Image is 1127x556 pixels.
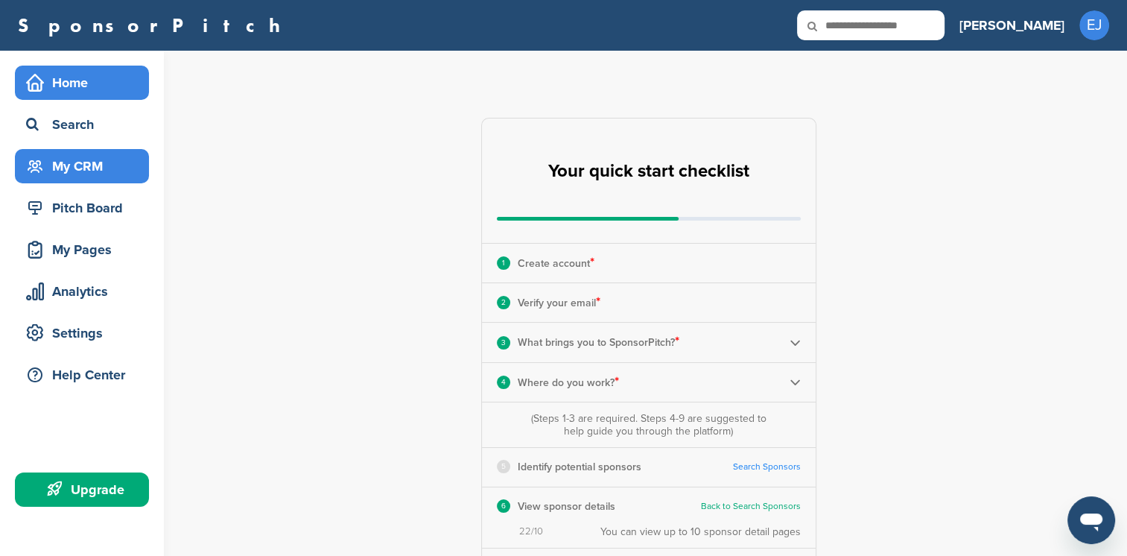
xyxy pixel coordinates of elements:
[959,9,1064,42] a: [PERSON_NAME]
[527,412,769,437] div: (Steps 1-3 are required. Steps 4-9 are suggested to help guide you through the platform)
[22,111,149,138] div: Search
[22,361,149,388] div: Help Center
[497,376,510,389] div: 4
[497,460,510,473] div: 5
[22,195,149,221] div: Pitch Board
[15,358,149,392] a: Help Center
[22,236,149,263] div: My Pages
[15,316,149,350] a: Settings
[22,153,149,180] div: My CRM
[518,332,679,352] p: What brings you to SponsorPitch?
[15,274,149,309] a: Analytics
[790,376,801,388] img: Checklist arrow 2
[518,497,615,516] p: View sponsor details
[519,525,543,538] span: 22/10
[1067,496,1115,544] iframe: Button to launch messaging window
[518,373,619,392] p: Where do you work?
[701,501,801,512] a: Back to Search Sponsors
[518,253,594,273] p: Create account
[518,293,600,312] p: Verify your email
[497,499,510,513] div: 6
[22,476,149,503] div: Upgrade
[790,337,801,348] img: Checklist arrow 2
[15,473,149,507] a: Upgrade
[22,69,149,96] div: Home
[600,525,801,538] div: You can view up to 10 sponsor detail pages
[959,15,1064,36] h3: [PERSON_NAME]
[497,296,510,309] div: 2
[497,256,510,270] div: 1
[18,16,290,35] a: SponsorPitch
[518,458,641,476] p: Identify potential sponsors
[15,191,149,225] a: Pitch Board
[15,149,149,183] a: My CRM
[497,336,510,350] div: 3
[15,107,149,142] a: Search
[1079,10,1109,40] span: EJ
[548,155,749,188] h2: Your quick start checklist
[733,461,801,473] a: Search Sponsors
[15,233,149,267] a: My Pages
[15,66,149,100] a: Home
[22,278,149,305] div: Analytics
[22,320,149,347] div: Settings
